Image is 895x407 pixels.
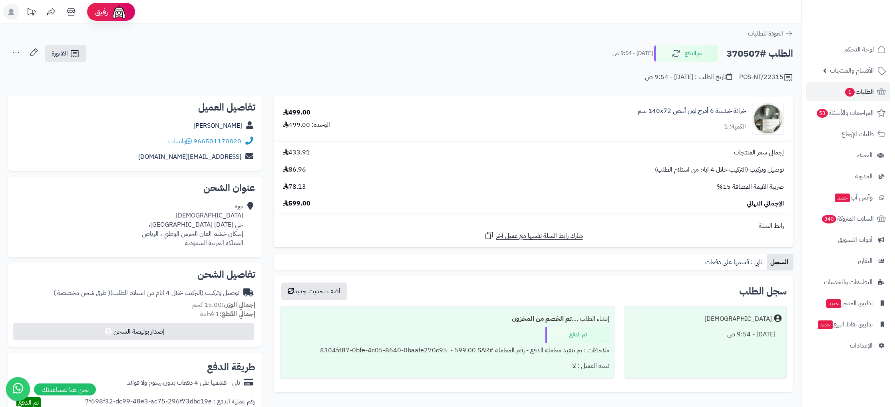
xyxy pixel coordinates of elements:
[830,65,874,76] span: الأقسام والمنتجات
[655,165,784,174] span: توصيل وتركيب (التركيب خلال 4 ايام من استلام الطلب)
[845,88,855,97] span: 1
[193,136,241,146] a: 966501170820
[283,199,310,208] span: 599.00
[806,103,890,122] a: المراجعات والأسئلة53
[54,288,110,298] span: ( طرق شحن مخصصة )
[283,148,310,157] span: 433.91
[285,311,609,327] div: إنشاء الطلب ....
[806,209,890,228] a: السلات المتروكة340
[835,194,850,202] span: جديد
[283,182,306,192] span: 78.13
[496,231,583,241] span: شارك رابط السلة نفسها مع عميل آخر
[702,254,767,270] a: تابي : قسمها على دفعات
[806,273,890,292] a: التطبيقات والخدمات
[748,29,783,38] span: العودة للطلبات
[717,182,784,192] span: ضريبة القيمة المضافة 15%
[13,323,254,340] button: إصدار بوليصة الشحن
[281,283,347,300] button: أضف تحديث جديد
[14,270,255,279] h2: تفاصيل الشحن
[806,230,890,249] a: أدوات التسويق
[850,340,873,351] span: الإعدادات
[285,343,609,358] div: ملاحظات : تم تنفيذ معاملة الدفع - رقم المعاملة #8304fd87-0bfe-4c05-8640-0baafe270c95. - 599.00 SAR
[739,286,787,296] h3: سجل الطلب
[855,171,873,182] span: المدونة
[752,103,784,135] img: 1746709299-1702541934053-68567865785768-1000x1000-90x90.jpg
[748,29,793,38] a: العودة للطلبات
[806,251,890,271] a: التقارير
[826,299,841,308] span: جديد
[142,202,243,247] div: نوره [DEMOGRAPHIC_DATA] حي [DATE] [GEOGRAPHIC_DATA]، إسكان خشم العان الحرس الوطني ، الرياض المملك...
[207,362,255,372] h2: طريقة الدفع
[817,109,828,118] span: 53
[841,22,887,39] img: logo-2.png
[739,73,793,82] div: POS-NT/22315
[285,358,609,374] div: تنبيه العميل : لا
[821,213,874,224] span: السلات المتروكة
[14,103,255,112] h2: تفاصيل العميل
[844,44,874,55] span: لوحة التحكم
[277,221,790,231] div: رابط السلة
[54,288,239,298] div: توصيل وتركيب (التركيب خلال 4 ايام من استلام الطلب)
[806,146,890,165] a: العملاء
[844,86,874,97] span: الطلبات
[806,294,890,313] a: تطبيق المتجرجديد
[638,107,746,116] a: خزانة خشبية 6 أدرج لون أبيض 140x72 سم
[127,378,240,387] div: تابي - قسّمها على 4 دفعات بدون رسوم ولا فوائد
[834,192,873,203] span: وآتس آب
[806,336,890,355] a: الإعدادات
[283,121,330,130] div: الوحدة: 499.00
[138,152,241,162] a: [EMAIL_ADDRESS][DOMAIN_NAME]
[21,4,41,22] a: تحديثات المنصة
[168,136,192,146] a: واتساب
[545,327,609,343] div: تم الدفع
[630,327,782,342] div: [DATE] - 9:54 ص
[283,165,306,174] span: 86.96
[645,73,732,82] div: تاريخ الطلب : [DATE] - 9:54 ص
[806,315,890,334] a: تطبيق نقاط البيعجديد
[816,107,874,119] span: المراجعات والأسئلة
[283,108,310,117] div: 499.00
[193,121,242,130] a: [PERSON_NAME]
[654,45,718,62] button: تم الدفع
[95,7,108,17] span: رفيق
[806,82,890,101] a: الطلبات1
[111,4,127,20] img: ai-face.png
[822,215,836,223] span: 340
[484,231,583,241] a: شارك رابط السلة نفسها مع عميل آخر
[613,49,653,57] small: [DATE] - 9:54 ص
[200,309,255,319] small: 1 قطعة
[806,167,890,186] a: المدونة
[806,188,890,207] a: وآتس آبجديد
[818,320,833,329] span: جديد
[192,300,255,310] small: 15.00 كجم
[824,277,873,288] span: التطبيقات والخدمات
[14,183,255,193] h2: عنوان الشحن
[52,49,68,58] span: الفاتورة
[838,234,873,245] span: أدوات التسويق
[219,309,255,319] strong: إجمالي القطع:
[45,45,86,62] a: الفاتورة
[825,298,873,309] span: تطبيق المتجر
[222,300,255,310] strong: إجمالي الوزن:
[857,150,873,161] span: العملاء
[767,254,793,270] a: السجل
[806,40,890,59] a: لوحة التحكم
[817,319,873,330] span: تطبيق نقاط البيع
[724,122,746,131] div: الكمية: 1
[512,314,572,324] b: تم الخصم من المخزون
[857,255,873,267] span: التقارير
[806,124,890,144] a: طلبات الإرجاع
[734,148,784,157] span: إجمالي سعر المنتجات
[747,199,784,208] span: الإجمالي النهائي
[841,128,874,140] span: طلبات الإرجاع
[726,45,793,62] h2: الطلب #370507
[704,314,772,324] div: [DEMOGRAPHIC_DATA]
